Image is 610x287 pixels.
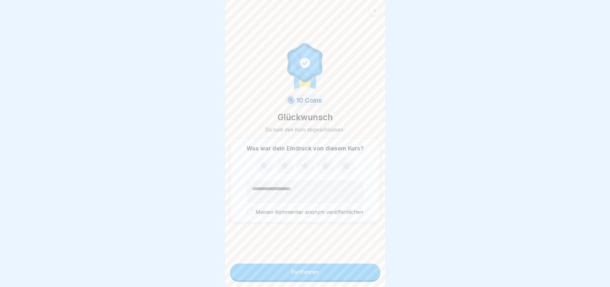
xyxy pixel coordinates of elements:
[278,111,333,123] p: Glückwunsch
[285,95,325,106] div: 10 Coins
[247,145,363,152] p: Was war dein Eindruck von diesem Kurs?
[230,264,380,280] button: Fortfahren
[247,209,363,215] label: Meinen Kommentar anonym veröffentlichen
[265,126,345,133] p: Du hast den Kurs abgeschlossen.
[291,269,319,275] div: Fortfahren
[247,209,253,215] button: Meinen Kommentar anonym veröffentlichen
[284,41,327,89] img: completion.svg
[286,96,296,105] img: coin.svg
[247,181,363,203] textarea: Kommentar (optional)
